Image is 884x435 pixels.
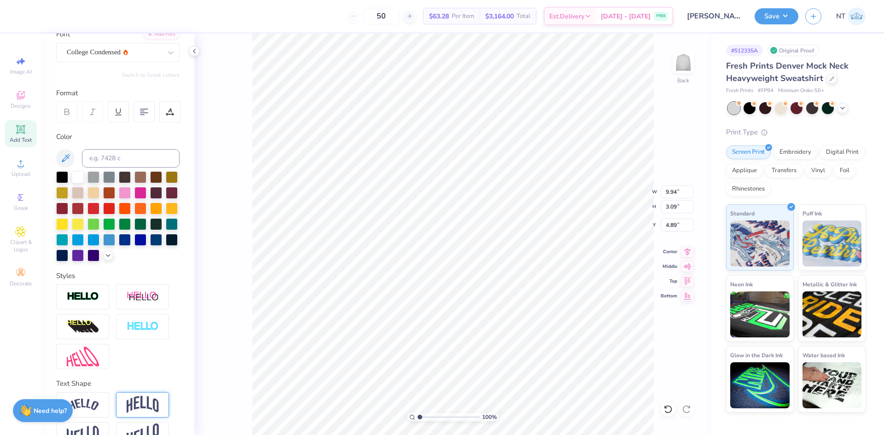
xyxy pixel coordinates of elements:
[143,29,180,40] div: Add Font
[726,87,753,95] span: Fresh Prints
[127,291,159,302] img: Shadow
[726,145,771,159] div: Screen Print
[730,350,783,360] span: Glow in the Dark Ink
[848,7,866,25] img: Nestor Talens
[768,45,819,56] div: Original Proof
[803,350,845,360] span: Water based Ink
[803,220,862,267] img: Puff Ink
[67,291,99,302] img: Stroke
[674,53,692,72] img: Back
[834,164,855,178] div: Foil
[14,204,28,212] span: Greek
[67,399,99,411] img: Arc
[517,12,530,21] span: Total
[56,271,180,281] div: Styles
[601,12,651,21] span: [DATE] - [DATE]
[726,127,866,138] div: Print Type
[661,293,677,299] span: Bottom
[730,209,755,218] span: Standard
[656,13,666,19] span: FREE
[730,279,753,289] span: Neon Ink
[56,88,180,99] div: Format
[803,291,862,337] img: Metallic & Glitter Ink
[127,396,159,413] img: Arch
[803,362,862,408] img: Water based Ink
[5,238,37,253] span: Clipart & logos
[726,60,849,84] span: Fresh Prints Denver Mock Neck Heavyweight Sweatshirt
[803,279,857,289] span: Metallic & Glitter Ink
[730,362,790,408] img: Glow in the Dark Ink
[803,209,822,218] span: Puff Ink
[10,136,32,144] span: Add Text
[677,76,689,85] div: Back
[661,249,677,255] span: Center
[836,11,845,22] span: NT
[730,220,790,267] img: Standard
[680,7,748,25] input: Untitled Design
[820,145,865,159] div: Digital Print
[429,12,449,21] span: $63.28
[758,87,773,95] span: # FP94
[482,413,497,421] span: 100 %
[56,132,180,142] div: Color
[452,12,474,21] span: Per Item
[726,45,763,56] div: # 512335A
[12,170,30,178] span: Upload
[773,145,817,159] div: Embroidery
[549,12,584,21] span: Est. Delivery
[122,71,180,79] button: Switch to Greek Letters
[67,319,99,334] img: 3d Illusion
[766,164,803,178] div: Transfers
[82,149,180,168] input: e.g. 7428 c
[661,263,677,270] span: Middle
[56,29,70,40] label: Font
[11,102,31,110] span: Designs
[805,164,831,178] div: Vinyl
[726,182,771,196] div: Rhinestones
[363,8,399,24] input: – –
[67,347,99,366] img: Free Distort
[661,278,677,284] span: Top
[755,8,798,24] button: Save
[10,68,32,75] span: Image AI
[34,406,67,415] strong: Need help?
[10,280,32,287] span: Decorate
[730,291,790,337] img: Neon Ink
[778,87,824,95] span: Minimum Order: 50 +
[726,164,763,178] div: Applique
[56,378,180,389] div: Text Shape
[836,7,866,25] a: NT
[127,321,159,332] img: Negative Space
[485,12,514,21] span: $3,164.00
